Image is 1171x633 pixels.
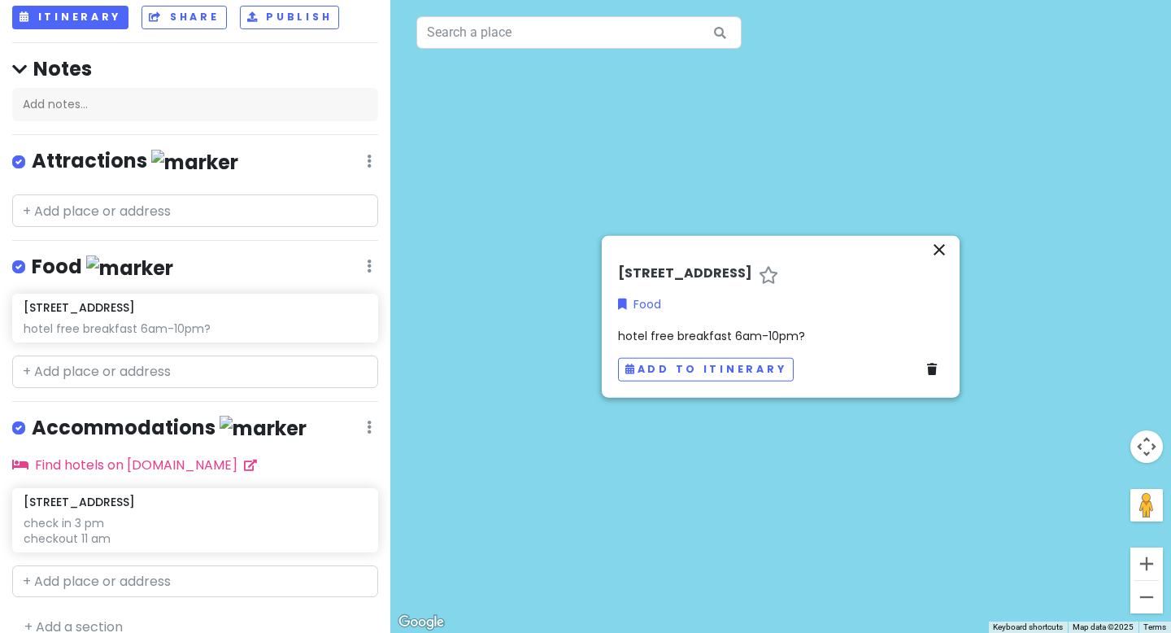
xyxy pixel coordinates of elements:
[12,565,378,598] input: + Add place or address
[1073,622,1134,631] span: Map data ©2025
[618,327,805,343] span: hotel free breakfast 6am-10pm?
[1130,548,1163,580] button: Zoom in
[927,360,943,378] a: Delete place
[1130,489,1163,522] button: Drag Pegman onto the map to open Street View
[32,254,173,281] h4: Food
[394,612,448,633] img: Google
[618,295,661,313] a: Food
[141,6,226,29] button: Share
[220,416,307,441] img: marker
[24,495,135,509] h6: [STREET_ADDRESS]
[929,239,950,265] button: Close
[993,622,1063,633] button: Keyboard shortcuts
[1130,430,1163,463] button: Map camera controls
[32,148,238,175] h4: Attractions
[394,612,448,633] a: Open this area in Google Maps (opens a new window)
[12,456,257,474] a: Find hotels on [DOMAIN_NAME]
[759,265,778,286] a: Star place
[618,358,794,382] button: Add to itinerary
[12,356,378,388] input: + Add place or address
[24,300,135,315] h6: [STREET_ADDRESS]
[12,194,378,227] input: + Add place or address
[86,255,173,281] img: marker
[1130,581,1163,613] button: Zoom out
[618,265,752,282] h6: [STREET_ADDRESS]
[929,240,949,260] i: close
[12,88,378,122] div: Add notes...
[416,16,742,49] input: Search a place
[32,415,307,442] h4: Accommodations
[151,150,238,175] img: marker
[24,516,366,545] div: check in 3 pm checkout 11 am
[240,6,340,29] button: Publish
[24,321,366,336] div: hotel free breakfast 6am-10pm?
[12,56,378,81] h4: Notes
[1143,622,1166,631] a: Terms (opens in new tab)
[12,6,128,29] button: Itinerary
